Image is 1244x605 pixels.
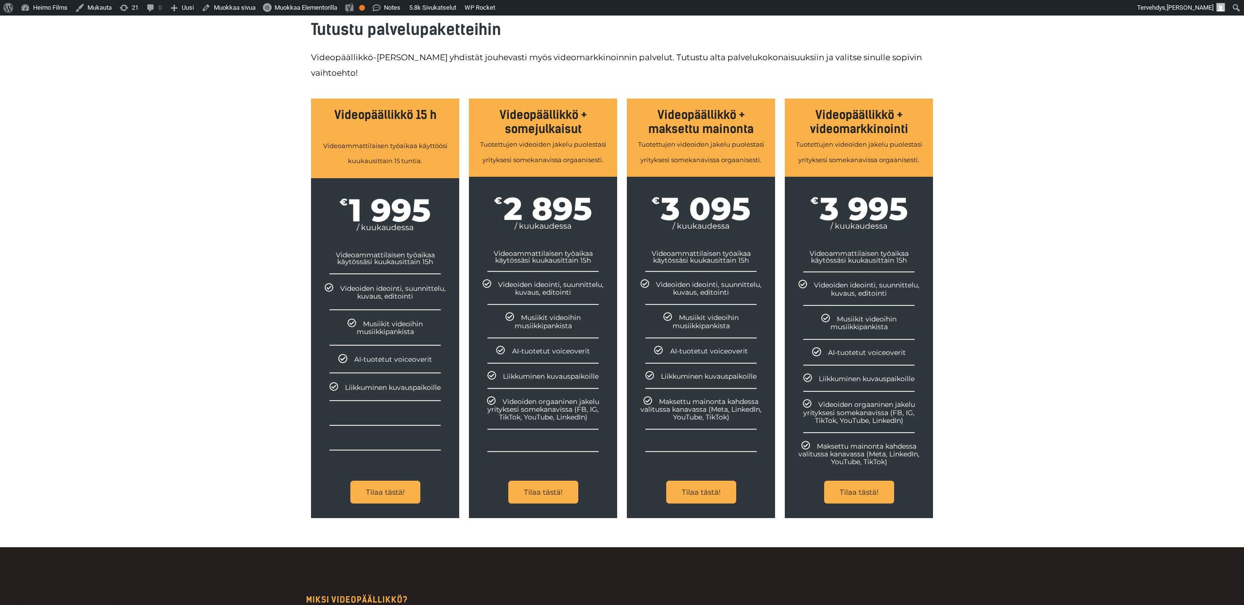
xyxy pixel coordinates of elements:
[820,196,908,221] span: 3 995
[661,372,757,381] span: Liikkuminen kuvauspaikoille
[503,196,592,221] span: 2 895
[830,315,897,331] span: Musiikit videoihin musiikkipankista
[627,108,775,136] h3: Videopäällikkö + maksettu mainonta
[469,221,617,231] span: / kuukaudessa
[340,284,446,301] span: Videoiden ideointi, suunnittelu, kuvaus, editointi
[811,196,818,206] span: €
[311,108,459,122] h3: Videopäällikkö 15 h
[819,374,915,383] span: Liikkuminen kuvauspaikoille
[354,355,432,364] span: AI-tuotetut voiceoverit
[652,249,751,265] span: Videoammattilaisen työaikaa käytössäsi kuukausittain 15h
[785,221,933,231] span: / kuukaudessa
[512,347,590,355] span: AI-tuotetut voiceoverit
[275,4,337,11] span: Muokkaa Elementorilla
[515,314,581,330] span: Musiikit videoihin musiikkipankista
[349,198,431,223] span: 1 995
[359,5,365,11] div: OK
[796,140,922,164] span: Tuotettujen videoiden jakelu puolestasi yrityksesi somekanavissa orgaanisesti.
[345,383,441,392] span: Liikkuminen kuvauspaikoille
[814,281,919,298] span: Videoiden ideointi, suunnittelu, kuvaus, editointi
[803,401,915,425] span: Videoiden orgaaninen jakelu yrityksesi somekanavissa (FB, IG, TikTok, YouTube, LinkedIn)
[798,442,919,466] span: Maksettu mainonta kahdessa valitussa kanavassa (Meta, LinkedIn, YouTube, TikTok)
[498,280,604,297] span: Videoiden ideointi, suunnittelu, kuvaus, editointi
[627,221,775,231] span: / kuukaudessa
[311,19,933,41] h3: Tutustu palvelupaketteihin
[311,50,933,81] p: Videopäällikkö-[PERSON_NAME] yhdistät jouhevasti myös videomarkkinoinnin palvelut. Tutustu alta p...
[824,481,894,504] a: Tilaa tästä!
[656,280,761,297] span: Videoiden ideointi, suunnittelu, kuvaus, editointi
[357,319,423,336] span: Musiikit videoihin musiikkipankista
[661,196,750,221] span: 3 095
[480,140,606,164] span: Tuotettujen videoiden jakelu puolestasi yrityksesi somekanavissa orgaanisesti.
[306,596,617,604] p: MIKSI VIDEOPÄÄLLIKKÖ?
[340,198,347,207] span: €
[508,481,578,504] a: Tilaa tästä!
[785,108,933,136] h3: Videopäällikkö + videomarkkinointi
[828,349,906,357] span: AI-tuotetut voiceoverit
[666,481,736,504] a: Tilaa tästä!
[673,314,739,330] span: Musiikit videoihin musiikkipankista
[652,196,659,206] span: €
[494,249,593,265] span: Videoammattilaisen työaikaa käytössäsi kuukausittain 15h
[336,251,435,266] span: Videoammattilaisen työaikaa käytössäsi kuukausittain 15h
[640,397,761,421] span: Maksettu mainonta kahdessa valitussa kanavassa (Meta, LinkedIn, YouTube, TikTok)
[350,481,420,504] a: Tilaa tästä!
[810,249,909,265] span: Videoammattilaisen työaikaa käytössäsi kuukausittain 15h
[494,196,502,206] span: €
[1167,4,1213,11] span: [PERSON_NAME]
[323,142,448,165] span: Videoammattilaisen työaikaa käyttöösi kuukausittain 15 tuntia.
[469,108,617,136] h3: Videopäällikkö + somejulkaisut
[670,347,748,355] span: AI-tuotetut voiceoverit
[503,372,599,381] span: Liikkuminen kuvauspaikoille
[311,223,459,232] span: / kuukaudessa
[638,140,764,164] span: Tuotettujen videoiden jakelu puolestasi yrityksesi somekanavissa orgaanisesti.
[487,397,599,421] span: Videoiden orgaaninen jakelu yrityksesi somekanavissa (FB, IG, TikTok, YouTube, LinkedIn)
